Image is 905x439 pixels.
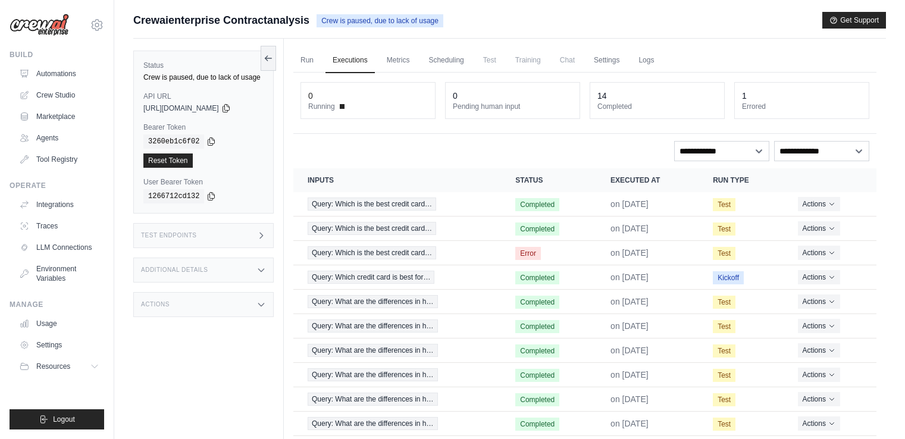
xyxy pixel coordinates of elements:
[143,61,264,70] label: Status
[501,168,596,192] th: Status
[713,271,744,284] span: Kickoff
[421,48,471,73] a: Scheduling
[308,344,487,357] a: View execution details for Query
[14,217,104,236] a: Traces
[308,102,335,111] span: Running
[14,150,104,169] a: Tool Registry
[308,90,313,102] div: 0
[308,295,487,308] a: View execution details for Query
[308,222,436,235] span: Query: Which is the best credit card…
[293,168,501,192] th: Inputs
[317,14,443,27] span: Crew is paused, due to lack of usage
[610,394,649,404] time: August 7, 2025 at 23:36 IST
[515,198,559,211] span: Completed
[845,382,905,439] iframe: Chat Widget
[36,362,70,371] span: Resources
[610,297,649,306] time: August 7, 2025 at 23:38 IST
[143,104,219,113] span: [URL][DOMAIN_NAME]
[610,272,649,282] time: August 9, 2025 at 14:17 IST
[508,48,548,72] span: Training is not available until the deployment is complete
[515,369,559,382] span: Completed
[308,393,438,406] span: Query: What are the differences in h…
[14,335,104,355] a: Settings
[14,64,104,83] a: Automations
[143,153,193,168] a: Reset Token
[798,343,840,358] button: Actions for execution
[308,295,438,308] span: Query: What are the differences in h…
[10,14,69,36] img: Logo
[515,222,559,236] span: Completed
[308,368,438,381] span: Query: What are the differences in h…
[553,48,582,72] span: Chat is not available until the deployment is complete
[143,134,204,149] code: 3260eb1c6f02
[713,296,735,309] span: Test
[742,90,747,102] div: 1
[515,271,559,284] span: Completed
[631,48,661,73] a: Logs
[610,346,649,355] time: August 7, 2025 at 23:37 IST
[610,199,649,209] time: August 9, 2025 at 15:14 IST
[14,357,104,376] button: Resources
[10,409,104,429] button: Logout
[143,73,264,82] div: Crew is paused, due to lack of usage
[587,48,627,73] a: Settings
[453,102,572,111] dt: Pending human input
[14,259,104,288] a: Environment Variables
[713,369,735,382] span: Test
[14,128,104,148] a: Agents
[699,168,783,192] th: Run Type
[14,86,104,105] a: Crew Studio
[798,294,840,309] button: Actions for execution
[713,418,735,431] span: Test
[14,107,104,126] a: Marketplace
[10,300,104,309] div: Manage
[515,418,559,431] span: Completed
[798,197,840,211] button: Actions for execution
[308,319,487,333] a: View execution details for Query
[141,266,208,274] h3: Additional Details
[141,301,170,308] h3: Actions
[308,319,438,333] span: Query: What are the differences in h…
[515,320,559,333] span: Completed
[798,368,840,382] button: Actions for execution
[515,247,541,260] span: Error
[476,48,503,72] span: Test
[53,415,75,424] span: Logout
[308,271,487,284] a: View execution details for Query
[597,102,717,111] dt: Completed
[713,320,735,333] span: Test
[14,238,104,257] a: LLM Connections
[798,246,840,260] button: Actions for execution
[308,417,487,430] a: View execution details for Query
[515,344,559,358] span: Completed
[596,168,699,192] th: Executed at
[798,319,840,333] button: Actions for execution
[515,296,559,309] span: Completed
[133,12,309,29] span: Crewaienterprise Contractanalysis
[143,189,204,203] code: 1266712cd132
[798,270,840,284] button: Actions for execution
[293,48,321,73] a: Run
[798,221,840,236] button: Actions for execution
[380,48,417,73] a: Metrics
[308,246,487,259] a: View execution details for Query
[610,224,649,233] time: August 9, 2025 at 15:14 IST
[308,368,487,381] a: View execution details for Query
[713,344,735,358] span: Test
[308,271,434,284] span: Query: Which credit card is best for…
[10,50,104,59] div: Build
[515,393,559,406] span: Completed
[308,393,487,406] a: View execution details for Query
[798,416,840,431] button: Actions for execution
[822,12,886,29] button: Get Support
[610,248,649,258] time: August 9, 2025 at 14:29 IST
[143,123,264,132] label: Bearer Token
[308,222,487,235] a: View execution details for Query
[141,232,197,239] h3: Test Endpoints
[308,344,438,357] span: Query: What are the differences in h…
[453,90,458,102] div: 0
[610,370,649,380] time: August 7, 2025 at 23:37 IST
[308,246,436,259] span: Query: Which is the best credit card…
[143,92,264,101] label: API URL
